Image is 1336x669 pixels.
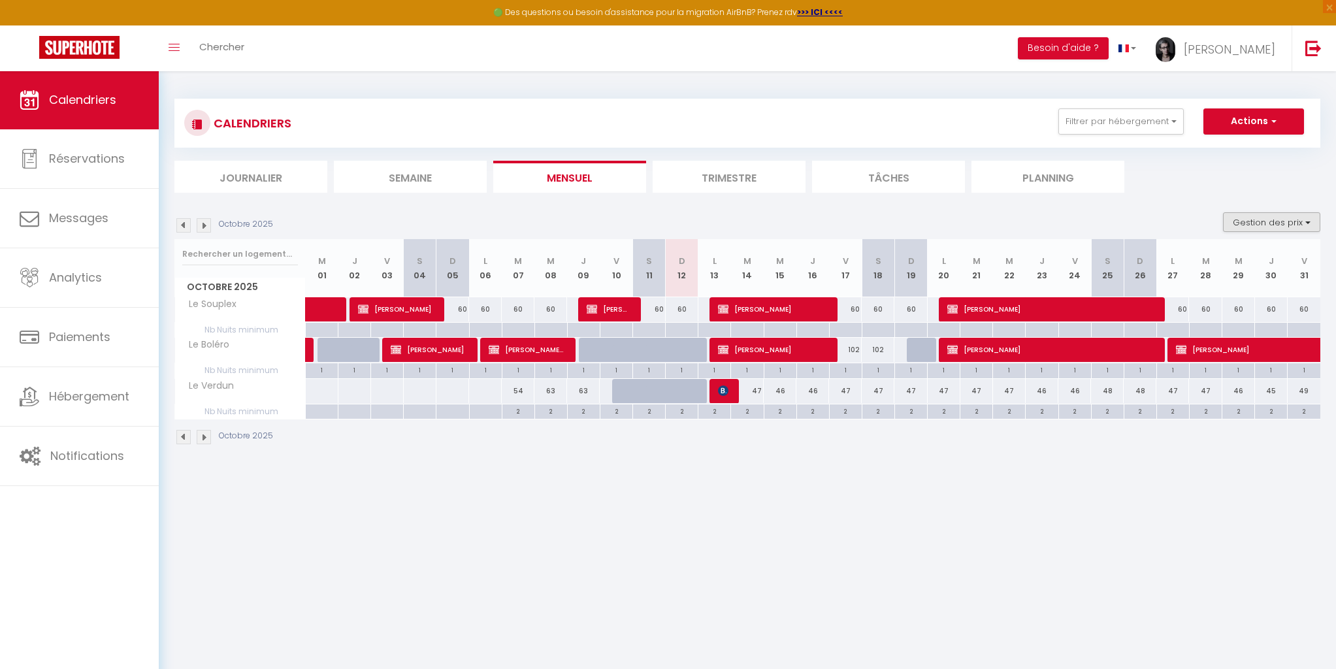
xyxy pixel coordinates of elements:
th: 24 [1058,239,1091,297]
th: 12 [666,239,698,297]
div: 1 [862,363,894,376]
div: 47 [894,379,927,403]
div: 1 [1190,363,1222,376]
span: [PERSON_NAME] [391,337,467,362]
abbr: M [1005,255,1013,267]
div: 1 [797,363,829,376]
th: 02 [338,239,371,297]
div: 63 [534,379,567,403]
abbr: S [1105,255,1111,267]
th: 20 [928,239,960,297]
div: 1 [535,363,567,376]
div: 2 [1059,404,1091,417]
div: 60 [1156,297,1189,321]
div: 63 [567,379,600,403]
th: 23 [1026,239,1058,297]
div: 46 [764,379,796,403]
div: 46 [1222,379,1255,403]
div: 48 [1091,379,1124,403]
abbr: V [613,255,619,267]
abbr: J [1269,255,1274,267]
span: Octobre 2025 [175,278,305,297]
span: [PERSON_NAME] [947,297,1154,321]
th: 15 [764,239,796,297]
p: Octobre 2025 [219,430,273,442]
div: 1 [993,363,1025,376]
div: 1 [1255,363,1287,376]
div: 2 [797,404,829,417]
th: 13 [698,239,731,297]
th: 04 [404,239,436,297]
th: 25 [1091,239,1124,297]
div: 2 [993,404,1025,417]
div: 1 [371,363,403,376]
span: Réservations [49,150,125,167]
button: Filtrer par hébergement [1058,108,1184,135]
th: 17 [829,239,862,297]
li: Tâches [812,161,965,193]
div: 60 [469,297,502,321]
span: [PERSON_NAME] Conce [489,337,565,362]
abbr: J [810,255,815,267]
abbr: V [1301,255,1307,267]
abbr: D [908,255,915,267]
th: 05 [436,239,469,297]
th: 09 [567,239,600,297]
th: 22 [993,239,1026,297]
abbr: D [449,255,456,267]
th: 19 [894,239,927,297]
abbr: M [776,255,784,267]
li: Trimestre [653,161,806,193]
th: 30 [1255,239,1288,297]
th: 07 [502,239,534,297]
div: 1 [1288,363,1320,376]
div: 2 [1222,404,1254,417]
div: 2 [568,404,600,417]
th: 01 [306,239,338,297]
div: 60 [633,297,666,321]
div: 1 [404,363,436,376]
div: 47 [960,379,993,403]
div: 1 [928,363,960,376]
abbr: J [352,255,357,267]
abbr: J [581,255,586,267]
span: Hébergement [49,388,129,404]
div: 2 [895,404,927,417]
span: Le Verdun [177,379,237,393]
div: 45 [1255,379,1288,403]
div: 47 [1156,379,1189,403]
abbr: M [547,255,555,267]
div: 2 [862,404,894,417]
span: Nb Nuits minimum [175,323,305,337]
span: Calendriers [49,91,116,108]
abbr: M [1202,255,1210,267]
img: ... [1156,37,1175,62]
th: 21 [960,239,993,297]
abbr: D [1137,255,1143,267]
span: Le Souplex [177,297,240,312]
div: 47 [1189,379,1222,403]
span: Le Boléro [177,338,233,352]
div: 2 [535,404,567,417]
h3: CALENDRIERS [210,108,291,138]
div: 60 [534,297,567,321]
div: 1 [666,363,698,376]
div: 2 [1190,404,1222,417]
span: Nb Nuits minimum [175,404,305,419]
li: Semaine [334,161,487,193]
th: 26 [1124,239,1156,297]
div: 1 [1157,363,1189,376]
button: Actions [1203,108,1304,135]
abbr: V [843,255,849,267]
div: 46 [796,379,829,403]
div: 1 [1059,363,1091,376]
div: 47 [731,379,764,403]
span: Nb Nuits minimum [175,363,305,378]
span: [PERSON_NAME] [358,297,434,321]
div: 2 [830,404,862,417]
abbr: J [1039,255,1045,267]
span: [PERSON_NAME] [947,337,1154,362]
span: Chercher [199,40,244,54]
div: 1 [568,363,600,376]
abbr: L [713,255,717,267]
